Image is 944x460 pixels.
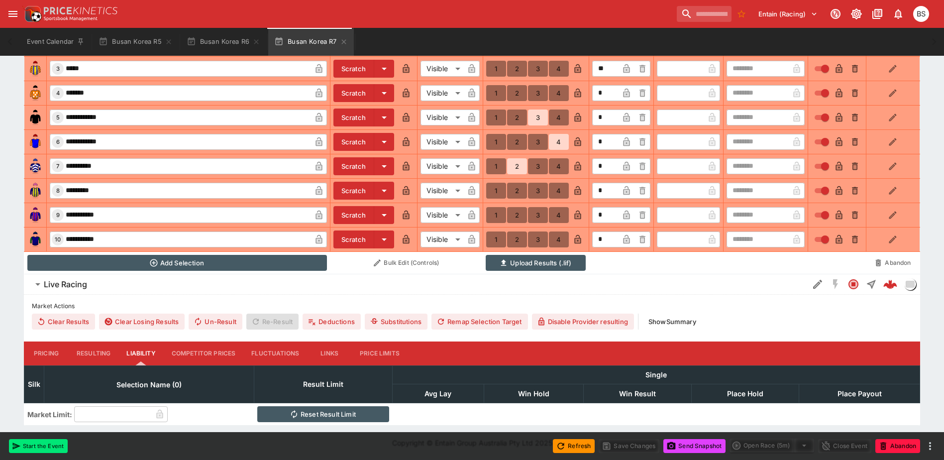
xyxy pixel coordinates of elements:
[880,274,900,294] a: ff1aa411-7216-49e3-9aa5-8ab36c25b57e
[54,114,62,121] span: 5
[869,255,917,271] button: Abandon
[420,207,464,223] div: Visible
[189,314,242,330] button: Un-Result
[333,60,374,78] button: Scratch
[642,314,702,330] button: ShowSummary
[27,183,43,199] img: runner 8
[69,342,118,365] button: Resulting
[24,342,69,365] button: Pricing
[924,440,936,452] button: more
[27,134,43,150] img: runner 6
[27,158,43,174] img: runner 7
[875,440,920,450] span: Mark an event as closed and abandoned.
[752,6,824,22] button: Select Tenant
[414,388,462,400] span: Avg Lay
[905,279,916,290] img: liveracing
[730,439,814,453] div: split button
[507,183,527,199] button: 2
[307,342,352,365] button: Links
[246,314,299,330] span: Re-Result
[54,187,62,194] span: 8
[549,207,569,223] button: 4
[608,388,667,400] span: Win Result
[27,110,43,125] img: runner 5
[431,314,528,330] button: Remap Selection Target
[862,275,880,293] button: Straight
[910,3,932,25] button: Brendan Scoble
[913,6,929,22] div: Brendan Scoble
[365,314,427,330] button: Substitutions
[420,134,464,150] div: Visible
[54,90,62,97] span: 4
[27,231,43,247] img: runner 10
[44,279,87,290] h6: Live Racing
[333,133,374,151] button: Scratch
[164,342,244,365] button: Competitor Prices
[257,406,389,422] button: Reset Result Limit
[883,277,897,291] img: logo-cerberus--red.svg
[549,231,569,247] button: 4
[268,28,353,56] button: Busan Korea R7
[44,7,117,14] img: PriceKinetics
[553,439,595,453] button: Refresh
[27,409,72,420] h3: Market Limit:
[24,274,809,294] button: Live Racing
[27,207,43,223] img: runner 9
[507,158,527,174] button: 2
[549,85,569,101] button: 4
[333,255,480,271] button: Bulk Edit (Controls)
[734,6,749,22] button: No Bookmarks
[486,85,506,101] button: 1
[507,85,527,101] button: 2
[528,183,548,199] button: 3
[93,28,178,56] button: Busan Korea R5
[181,28,266,56] button: Busan Korea R6
[507,134,527,150] button: 2
[549,183,569,199] button: 4
[507,388,560,400] span: Win Hold
[532,314,634,330] button: Disable Provider resulting
[528,231,548,247] button: 3
[486,61,506,77] button: 1
[677,6,732,22] input: search
[333,230,374,248] button: Scratch
[507,61,527,77] button: 2
[54,163,61,170] span: 7
[420,110,464,125] div: Visible
[4,5,22,23] button: open drawer
[847,5,865,23] button: Toggle light/dark mode
[420,85,464,101] div: Visible
[118,342,163,365] button: Liability
[99,314,185,330] button: Clear Losing Results
[54,212,62,219] span: 9
[21,28,91,56] button: Event Calendar
[486,207,506,223] button: 1
[243,342,307,365] button: Fluctuations
[844,275,862,293] button: Closed
[528,110,548,125] button: 3
[549,61,569,77] button: 4
[420,231,464,247] div: Visible
[54,138,62,145] span: 6
[22,4,42,24] img: PriceKinetics Logo
[333,157,374,175] button: Scratch
[549,110,569,125] button: 4
[54,65,62,72] span: 3
[420,61,464,77] div: Visible
[663,439,726,453] button: Send Snapshot
[420,183,464,199] div: Visible
[549,134,569,150] button: 4
[528,134,548,150] button: 3
[716,388,774,400] span: Place Hold
[889,5,907,23] button: Notifications
[105,379,193,391] span: Selection Name (0)
[528,85,548,101] button: 3
[303,314,361,330] button: Deductions
[420,158,464,174] div: Visible
[883,277,897,291] div: ff1aa411-7216-49e3-9aa5-8ab36c25b57e
[333,84,374,102] button: Scratch
[486,158,506,174] button: 1
[507,231,527,247] button: 2
[27,255,327,271] button: Add Selection
[809,275,827,293] button: Edit Detail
